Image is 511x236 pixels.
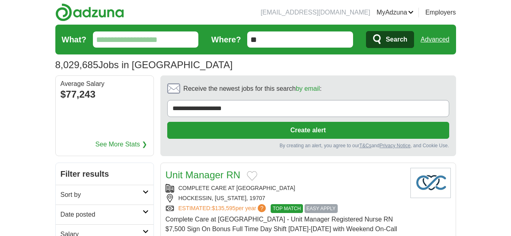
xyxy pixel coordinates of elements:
span: EASY APPLY [305,204,338,213]
div: $77,243 [61,87,149,102]
button: Create alert [167,122,449,139]
a: Sort by [56,185,154,205]
div: Average Salary [61,81,149,87]
div: HOCKESSIN, [US_STATE], 19707 [166,194,404,203]
a: Employers [425,8,456,17]
a: by email [296,85,320,92]
li: [EMAIL_ADDRESS][DOMAIN_NAME] [261,8,370,17]
h1: Jobs in [GEOGRAPHIC_DATA] [55,59,233,70]
button: Search [366,31,414,48]
a: See More Stats ❯ [95,140,147,149]
span: Receive the newest jobs for this search : [183,84,322,94]
a: Date posted [56,205,154,224]
label: Where? [211,33,241,46]
a: MyAdzuna [376,8,414,17]
img: Adzuna logo [55,3,124,21]
a: Advanced [421,31,449,48]
span: 8,029,685 [55,58,99,72]
div: By creating an alert, you agree to our and , and Cookie Use. [167,142,449,149]
div: COMPLETE CARE AT [GEOGRAPHIC_DATA] [166,184,404,192]
h2: Filter results [56,163,154,185]
span: TOP MATCH [271,204,303,213]
button: Add to favorite jobs [247,171,257,181]
a: ESTIMATED:$135,595per year? [179,204,268,213]
a: T&Cs [359,143,371,148]
h2: Sort by [61,190,143,200]
span: Search [386,31,407,48]
h2: Date posted [61,210,143,219]
span: ? [258,204,266,212]
span: $135,595 [212,205,235,211]
label: What? [62,33,86,46]
a: Unit Manager RN [166,169,240,180]
a: Privacy Notice [379,143,410,148]
img: Company logo [410,168,451,198]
